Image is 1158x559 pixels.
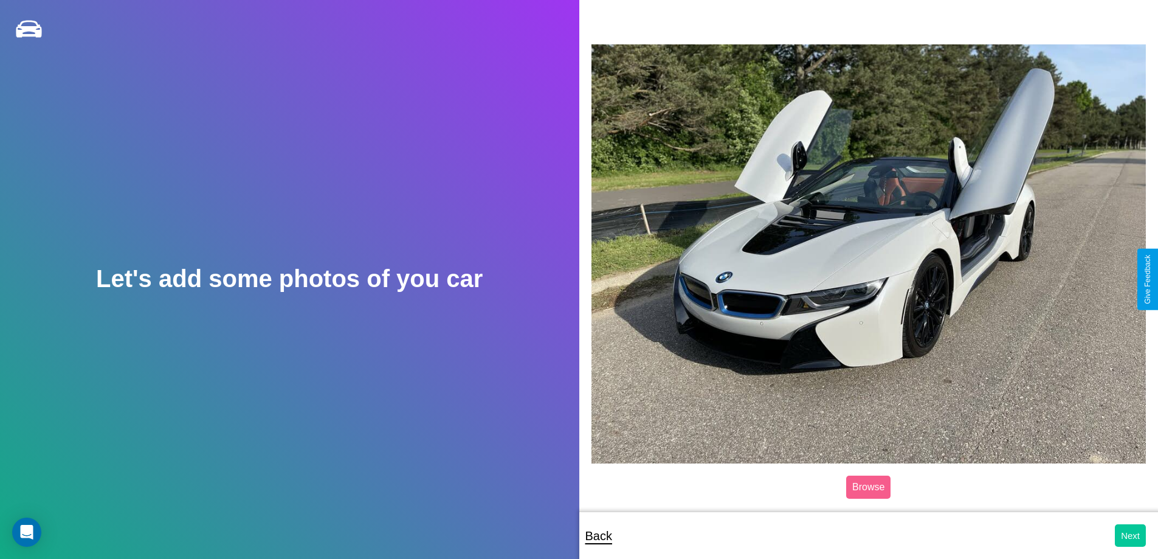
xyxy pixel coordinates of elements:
button: Next [1115,524,1146,547]
h2: Let's add some photos of you car [96,265,483,293]
label: Browse [846,476,891,499]
div: Open Intercom Messenger [12,518,41,547]
div: Give Feedback [1143,255,1152,304]
img: posted [591,44,1146,463]
p: Back [585,525,612,547]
